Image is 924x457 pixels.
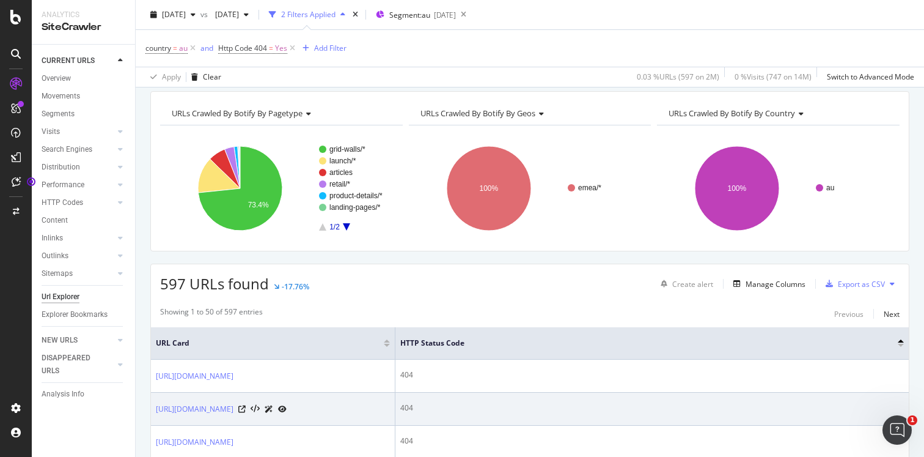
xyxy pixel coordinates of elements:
[162,72,181,82] div: Apply
[42,267,73,280] div: Sitemaps
[42,72,71,85] div: Overview
[145,43,171,53] span: country
[827,72,914,82] div: Switch to Advanced Mode
[179,40,188,57] span: au
[145,5,200,24] button: [DATE]
[162,9,186,20] span: 2025 Sep. 2nd
[200,43,213,53] div: and
[42,161,114,174] a: Distribution
[42,334,78,347] div: NEW URLS
[329,157,356,165] text: launch/*
[42,388,84,401] div: Analysis Info
[173,43,177,53] span: =
[281,9,335,20] div: 2 Filters Applied
[251,405,260,414] button: View HTML Source
[371,5,456,24] button: Segment:au[DATE]
[42,179,84,191] div: Performance
[400,403,904,414] div: 404
[200,9,210,20] span: vs
[42,334,114,347] a: NEW URLS
[657,135,900,242] svg: A chart.
[42,108,75,121] div: Segments
[200,42,213,54] button: and
[42,179,114,191] a: Performance
[298,41,346,56] button: Add Filter
[350,9,361,21] div: times
[156,403,233,415] a: [URL][DOMAIN_NAME]
[42,214,68,227] div: Content
[42,161,80,174] div: Distribution
[42,267,114,280] a: Sitemaps
[248,201,269,209] text: 73.4%
[42,291,127,303] a: Url Explorer
[275,40,287,57] span: Yes
[264,5,350,24] button: 2 Filters Applied
[156,338,381,349] span: URL Card
[826,184,834,192] text: au
[160,307,263,321] div: Showing 1 to 50 of 597 entries
[329,180,350,188] text: retail/*
[156,436,233,448] a: [URL][DOMAIN_NAME]
[735,72,812,82] div: 0 % Visits ( 747 on 14M )
[42,143,92,156] div: Search Engines
[42,125,60,138] div: Visits
[42,90,127,103] a: Movements
[160,135,403,242] div: A chart.
[145,67,181,87] button: Apply
[42,54,95,67] div: CURRENT URLS
[882,415,912,445] iframe: Intercom live chat
[314,43,346,53] div: Add Filter
[329,191,383,200] text: product-details/*
[42,352,114,377] a: DISAPPEARED URLS
[666,103,889,123] h4: URLs Crawled By Botify By country
[210,9,239,20] span: 2024 Sep. 2nd
[400,338,879,349] span: HTTP Status Code
[42,196,114,209] a: HTTP Codes
[42,108,127,121] a: Segments
[42,196,83,209] div: HTTP Codes
[42,308,108,321] div: Explorer Bookmarks
[210,5,254,24] button: [DATE]
[265,403,273,415] a: AI Url Details
[269,43,273,53] span: =
[42,250,114,262] a: Outlinks
[218,43,267,53] span: Http Code 404
[418,103,640,123] h4: URLs Crawled By Botify By geos
[160,273,269,294] span: 597 URLs found
[834,307,864,321] button: Previous
[908,415,917,425] span: 1
[329,145,365,154] text: grid-walls/*
[637,72,719,82] div: 0.03 % URLs ( 597 on 2M )
[42,250,68,262] div: Outlinks
[282,281,309,292] div: -17.76%
[822,67,914,87] button: Switch to Advanced Mode
[821,274,885,294] button: Export as CSV
[42,352,103,377] div: DISAPPEARED URLS
[156,370,233,382] a: [URL][DOMAIN_NAME]
[728,184,747,193] text: 100%
[169,103,392,123] h4: URLs Crawled By Botify By pagetype
[172,108,302,119] span: URLs Crawled By Botify By pagetype
[479,184,498,193] text: 100%
[434,10,456,20] div: [DATE]
[42,90,80,103] div: Movements
[42,214,127,227] a: Content
[400,436,904,447] div: 404
[42,308,127,321] a: Explorer Bookmarks
[409,135,651,242] svg: A chart.
[329,203,381,212] text: landing-pages/*
[26,176,37,187] div: Tooltip anchor
[329,168,353,177] text: articles
[329,223,340,231] text: 1/2
[42,20,125,34] div: SiteCrawler
[42,54,114,67] a: CURRENT URLS
[186,67,221,87] button: Clear
[203,72,221,82] div: Clear
[42,143,114,156] a: Search Engines
[42,388,127,401] a: Analysis Info
[420,108,535,119] span: URLs Crawled By Botify By geos
[42,232,63,245] div: Inlinks
[42,232,114,245] a: Inlinks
